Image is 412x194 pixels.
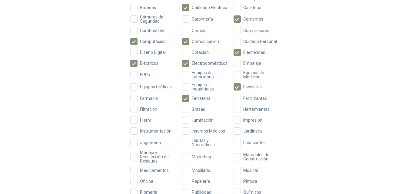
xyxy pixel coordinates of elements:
span: Juguetería [138,140,163,145]
span: Diseño Digital [138,50,168,54]
span: Cafetería [241,5,264,10]
span: Comunicación [189,39,221,44]
span: Embalaje [241,61,264,65]
span: Musical [241,168,260,173]
span: Equipos de Medición [241,71,282,79]
span: Grasas [189,107,208,111]
span: Farmacia [138,96,160,100]
span: Manejo y Recolección de Residuos [138,150,178,163]
span: Impresión [241,118,265,122]
span: Instrumentación [138,129,174,133]
span: Oficina [138,179,156,183]
span: Marketing [189,155,214,159]
span: Herramientas [241,107,272,111]
span: Baterías [138,5,158,10]
span: Carpintería [189,17,215,21]
span: Computación [138,39,168,44]
span: Compresores [241,28,272,33]
span: Lubricantes [241,140,268,145]
span: Cableado Eléctrico [189,5,230,10]
span: Cámaras de Seguridad [138,15,178,23]
span: Comida [189,28,209,33]
span: Filtración [138,107,160,111]
span: Pintura [241,179,260,183]
span: Escaleras [241,85,264,89]
span: Cuidado Personal [241,39,279,44]
span: Electrodomésticos [189,61,230,65]
span: Materiales de Construcción [241,153,282,161]
span: Mobiliario [189,168,213,173]
span: Combustible [138,28,167,33]
span: Dotación [189,50,211,54]
span: Papelería [189,179,212,183]
span: Hierro [138,118,154,122]
span: Cementos [241,17,266,21]
span: Equipos de Laboratorio [189,71,230,79]
span: Insumos Médicos [189,129,228,133]
span: Fertilizantes [241,96,269,100]
span: Electricidad [241,50,268,54]
span: Equipos Industriales [189,83,230,91]
span: Ferretería [189,96,213,100]
span: Medicamentos [138,168,171,173]
span: EPPs [138,73,152,77]
span: Llantas y Neumáticos [189,138,230,147]
span: Eléctricos [138,61,161,65]
span: Equipos Gráficos [138,85,174,89]
span: Iluminación [189,118,216,122]
span: Jardinería [241,129,265,133]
